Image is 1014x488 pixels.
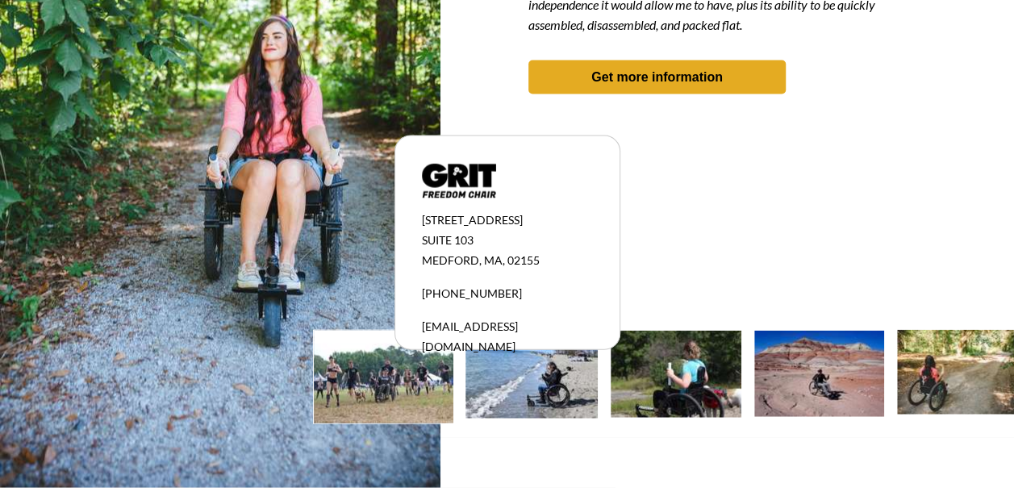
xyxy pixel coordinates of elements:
input: Get more information [57,390,196,420]
strong: Get more information [591,70,723,84]
span: [STREET_ADDRESS] [422,213,523,227]
span: MEDFORD, MA, 02155 [422,253,540,267]
span: [PHONE_NUMBER] [422,286,522,300]
span: [EMAIL_ADDRESS][DOMAIN_NAME] [422,319,518,353]
a: Get more information [528,60,786,94]
span: SUITE 103 [422,233,474,247]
